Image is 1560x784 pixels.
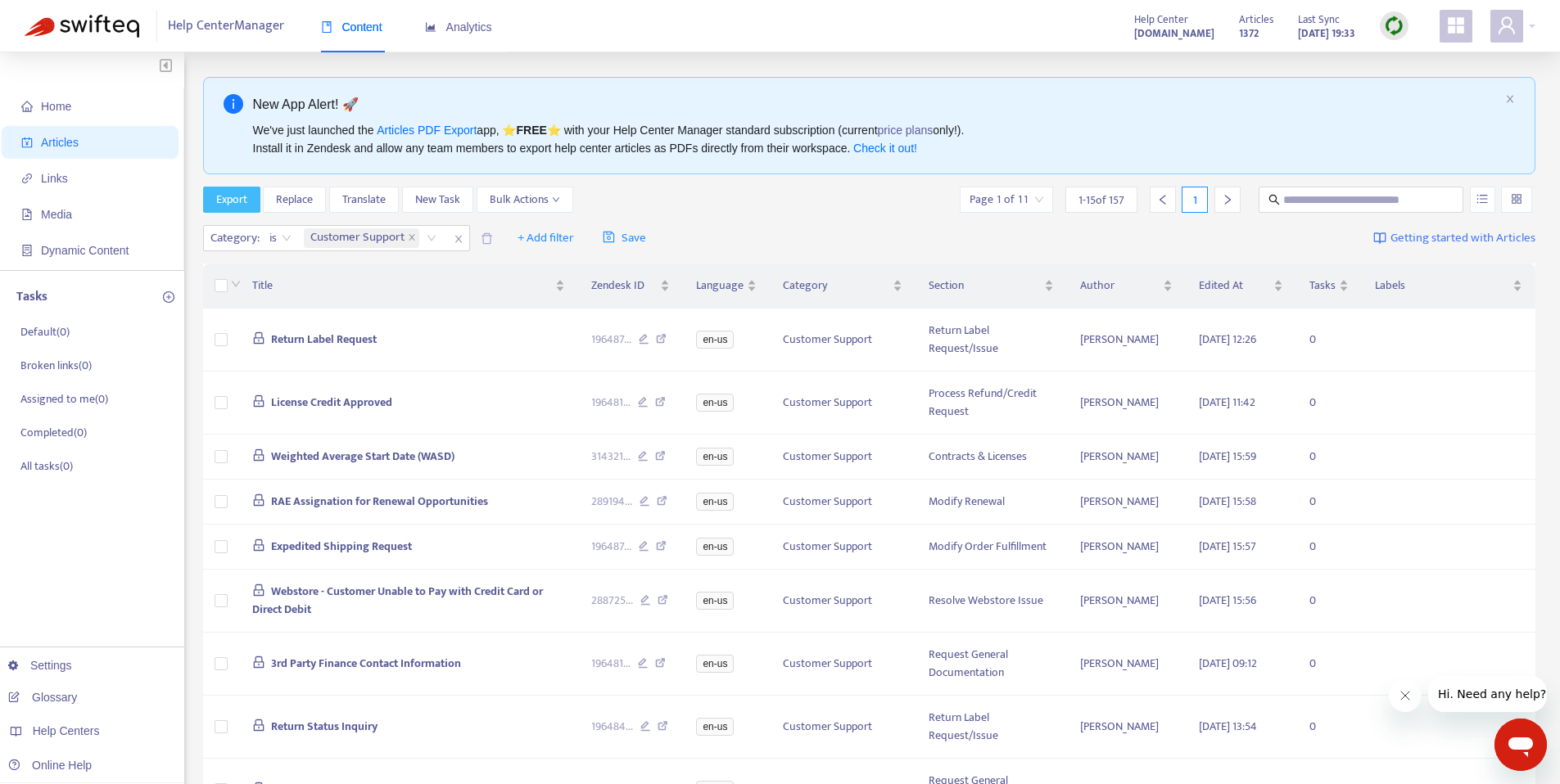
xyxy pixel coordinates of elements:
[1067,570,1186,633] td: [PERSON_NAME]
[252,656,265,669] span: lock
[1199,537,1256,556] span: [DATE] 15:57
[224,94,243,114] span: info-circle
[16,287,47,307] p: Tasks
[231,279,241,289] span: down
[163,291,174,303] span: plus-circle
[1373,225,1535,251] a: Getting started with Articles
[1384,16,1404,36] img: sync.dc5367851b00ba804db3.png
[696,277,744,295] span: Language
[696,538,734,556] span: en-us
[591,592,633,610] span: 288725 ...
[591,277,658,295] span: Zendesk ID
[168,11,284,42] span: Help Center Manager
[518,228,574,248] span: + Add filter
[253,94,1499,115] div: New App Alert! 🚀
[1199,393,1255,412] span: [DATE] 11:42
[1186,264,1296,309] th: Edited At
[252,277,552,295] span: Title
[603,228,646,248] span: Save
[8,759,92,772] a: Online Help
[1389,679,1422,712] iframe: Close message
[1067,264,1186,309] th: Author
[683,264,770,309] th: Language
[269,226,292,250] span: is
[271,537,412,556] span: Expedited Shipping Request
[25,15,139,38] img: Swifteq
[204,226,262,250] span: Category :
[1222,194,1233,205] span: right
[770,633,915,696] td: Customer Support
[591,655,631,673] span: 196481 ...
[21,245,33,256] span: container
[1134,11,1188,29] span: Help Center
[252,582,544,619] span: Webstore - Customer Unable to Pay with Credit Card or Direct Debit
[696,331,734,349] span: en-us
[591,493,632,511] span: 289194 ...
[21,101,33,112] span: home
[696,655,734,673] span: en-us
[1199,654,1257,673] span: [DATE] 09:12
[1390,229,1535,248] span: Getting started with Articles
[1199,591,1256,610] span: [DATE] 15:56
[377,124,477,137] a: Articles PDF Export
[1298,25,1355,43] strong: [DATE] 19:33
[329,187,399,213] button: Translate
[1199,447,1256,466] span: [DATE] 15:59
[590,225,658,251] button: saveSave
[770,696,915,759] td: Customer Support
[916,264,1068,309] th: Section
[490,191,560,209] span: Bulk Actions
[41,172,68,185] span: Links
[263,187,326,213] button: Replace
[505,225,586,251] button: + Add filter
[1199,717,1257,736] span: [DATE] 13:54
[1067,696,1186,759] td: [PERSON_NAME]
[770,570,915,633] td: Customer Support
[916,525,1068,570] td: Modify Order Fulfillment
[770,309,915,372] td: Customer Support
[1428,676,1547,712] iframe: Message from company
[310,228,405,248] span: Customer Support
[239,264,578,309] th: Title
[1296,309,1362,372] td: 0
[1134,24,1214,43] a: [DOMAIN_NAME]
[481,232,493,245] span: delete
[1296,696,1362,759] td: 0
[1309,277,1336,295] span: Tasks
[252,448,265,462] span: lock
[1067,435,1186,480] td: [PERSON_NAME]
[1494,719,1547,771] iframe: Button to launch messaging window
[1446,16,1466,35] span: appstore
[1296,372,1362,435] td: 0
[41,136,79,149] span: Articles
[448,229,469,249] span: close
[696,718,734,736] span: en-us
[516,124,546,137] b: FREE
[271,393,392,412] span: License Credit Approved
[1239,11,1273,29] span: Articles
[33,724,100,737] span: Help Centers
[1296,570,1362,633] td: 0
[321,20,382,34] span: Content
[252,493,265,507] span: lock
[1078,191,1124,209] span: 1 - 15 of 157
[1067,372,1186,435] td: [PERSON_NAME]
[1268,194,1280,205] span: search
[783,277,889,295] span: Category
[1296,633,1362,696] td: 0
[408,233,416,243] span: close
[253,121,1499,157] div: We've just launched the app, ⭐ ⭐️ with your Help Center Manager standard subscription (current on...
[1476,193,1488,205] span: unordered-list
[552,196,560,204] span: down
[591,448,631,466] span: 314321 ...
[1067,633,1186,696] td: [PERSON_NAME]
[696,394,734,412] span: en-us
[1470,187,1495,213] button: unordered-list
[916,570,1068,633] td: Resolve Webstore Issue
[1296,264,1362,309] th: Tasks
[878,124,934,137] a: price plans
[1239,25,1259,43] strong: 1372
[1067,309,1186,372] td: [PERSON_NAME]
[271,717,378,736] span: Return Status Inquiry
